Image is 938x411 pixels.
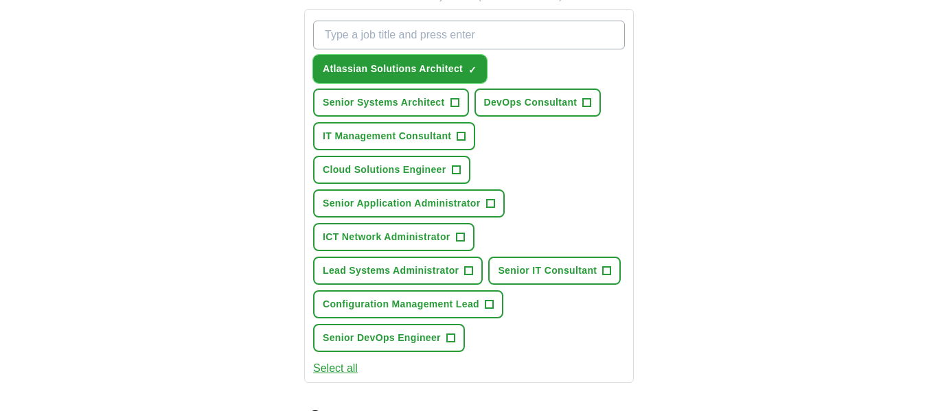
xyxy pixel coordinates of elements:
span: DevOps Consultant [484,95,577,110]
span: Lead Systems Administrator [323,263,459,278]
span: Configuration Management Lead [323,297,479,312]
button: Select all [313,360,358,377]
input: Type a job title and press enter [313,21,625,49]
span: ICT Network Administrator [323,230,450,244]
button: Senior IT Consultant [488,257,621,285]
button: Senior Application Administrator [313,189,505,218]
span: Senior IT Consultant [498,263,597,278]
span: Senior DevOps Engineer [323,331,441,345]
button: ICT Network Administrator [313,223,474,251]
button: IT Management Consultant [313,122,475,150]
span: Senior Application Administrator [323,196,481,211]
button: Senior DevOps Engineer [313,324,465,352]
span: ✓ [468,64,477,75]
button: Atlassian Solutions Architect✓ [313,55,487,83]
span: Cloud Solutions Engineer [323,163,446,177]
button: Cloud Solutions Engineer [313,156,470,184]
span: Senior Systems Architect [323,95,445,110]
button: Lead Systems Administrator [313,257,483,285]
span: Atlassian Solutions Architect [323,62,463,76]
span: IT Management Consultant [323,129,451,143]
button: DevOps Consultant [474,89,602,117]
button: Configuration Management Lead [313,290,503,318]
button: Senior Systems Architect [313,89,469,117]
